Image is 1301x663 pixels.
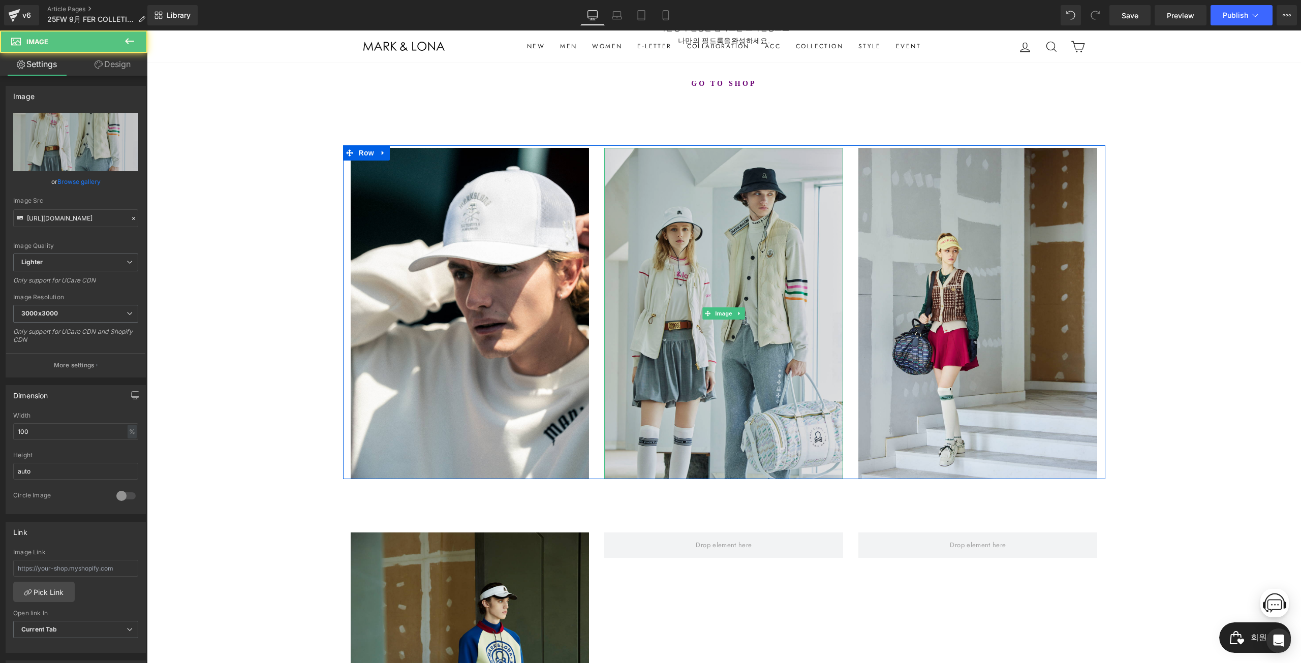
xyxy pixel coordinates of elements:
a: Tablet [629,5,654,25]
a: Desktop [580,5,605,25]
div: Only support for UCare CDN and Shopify CDN [13,328,138,351]
div: Image Resolution [13,294,138,301]
div: Width [13,412,138,419]
button: More [1277,5,1297,25]
a: Browse gallery [57,173,101,191]
input: https://your-shop.myshopify.com [13,560,138,577]
span: 대화 [93,338,105,346]
div: Image Src [13,197,138,204]
span: Publish [1223,11,1248,19]
button: Undo [1061,5,1081,25]
div: Height [13,452,138,459]
div: v6 [20,9,33,22]
a: go to shop [534,43,620,64]
div: Image Quality [13,242,138,249]
a: New Library [147,5,198,25]
a: 설정 [131,322,195,348]
a: 대화 [67,322,131,348]
a: Article Pages [47,5,153,13]
a: Expand / Collapse [587,277,598,289]
span: 설정 [157,337,169,345]
div: Dimension [13,386,48,400]
div: or [13,176,138,187]
b: Current Tab [21,625,57,633]
div: Link [13,522,27,536]
a: Preview [1155,5,1206,25]
p: More settings [54,361,95,370]
span: Library [167,11,191,20]
span: Image [26,38,48,46]
input: auto [13,423,138,440]
div: % [128,425,137,438]
span: Image [567,277,588,289]
span: 회원가입 [32,8,64,23]
button: Publish [1211,5,1273,25]
div: Open Intercom Messenger [1266,628,1291,653]
div: Only support for UCare CDN [13,276,138,291]
button: More settings [6,353,145,377]
b: 3000x3000 [21,309,58,317]
a: Mobile [654,5,678,25]
div: Image [13,86,35,101]
b: Lighter [21,258,43,266]
div: Image Link [13,549,138,556]
span: 25FW 9月 FER COLLETION [47,15,134,23]
div: Circle Image [13,491,106,502]
a: Expand / Collapse [230,115,243,130]
span: Row [209,115,230,130]
a: v6 [4,5,39,25]
span: 홈 [32,337,38,345]
span: go to shop [544,48,610,58]
input: auto [13,463,138,480]
a: Laptop [605,5,629,25]
a: Design [76,53,149,76]
input: Link [13,209,138,227]
a: Pick Link [13,582,75,602]
button: Redo [1085,5,1105,25]
a: 홈 [3,322,67,348]
span: Save [1122,10,1138,21]
span: Preview [1167,10,1194,21]
div: Open link In [13,610,138,617]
